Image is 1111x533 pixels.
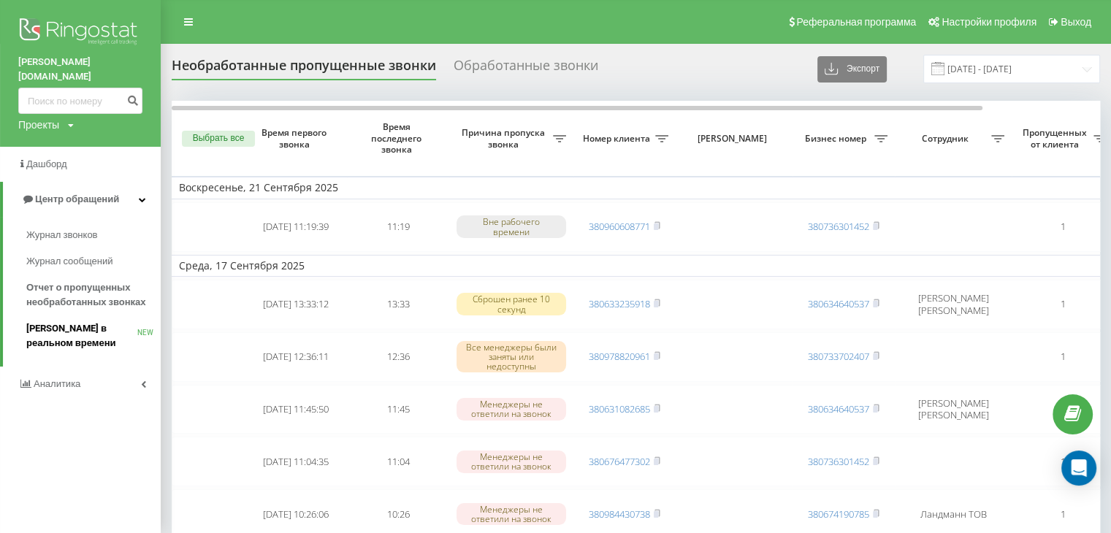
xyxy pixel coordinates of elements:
span: Аналитика [34,378,80,389]
a: 380984430738 [589,507,650,521]
div: Менеджеры не ответили на звонок [457,450,566,472]
a: 380676477302 [589,455,650,468]
td: 12:36 [347,332,449,382]
a: [PERSON_NAME] в реальном времениNEW [26,315,161,356]
img: Ringostat logo [18,15,142,51]
span: Пропущенных от клиента [1019,127,1093,150]
span: [PERSON_NAME] в реальном времени [26,321,137,350]
a: 380736301452 [808,220,869,233]
span: Журнал сообщений [26,254,112,269]
span: Отчет о пропущенных необработанных звонках [26,280,153,310]
div: Менеджеры не ответили на звонок [457,503,566,525]
td: [PERSON_NAME] [PERSON_NAME] [895,280,1012,329]
span: Выход [1061,16,1091,28]
a: 380631082685 [589,402,650,415]
td: 11:04 [347,437,449,486]
span: Сотрудник [902,133,991,145]
div: Проекты [18,118,59,132]
div: Необработанные пропущенные звонки [172,58,436,80]
span: Дашборд [26,158,67,169]
td: [DATE] 11:04:35 [245,437,347,486]
a: 380633235918 [589,297,650,310]
div: Open Intercom Messenger [1061,450,1096,486]
a: Журнал сообщений [26,248,161,275]
a: 380978820961 [589,350,650,363]
a: 380634640537 [808,402,869,415]
input: Поиск по номеру [18,88,142,114]
a: 380960608771 [589,220,650,233]
span: Причина пропуска звонка [457,127,553,150]
a: Отчет о пропущенных необработанных звонках [26,275,161,315]
td: [DATE] 11:45:50 [245,385,347,434]
span: Номер клиента [581,133,655,145]
td: 11:45 [347,385,449,434]
div: Сброшен ранее 10 секунд [457,293,566,315]
td: [DATE] 13:33:12 [245,280,347,329]
span: Время первого звонка [256,127,335,150]
button: Экспорт [817,56,887,83]
span: Время последнего звонка [359,121,438,156]
a: 380736301452 [808,455,869,468]
span: Бизнес номер [800,133,874,145]
button: Выбрать все [182,131,255,147]
span: Настройки профиля [942,16,1036,28]
span: Центр обращений [35,193,119,204]
td: [DATE] 12:36:11 [245,332,347,382]
div: Вне рабочего времени [457,215,566,237]
td: 13:33 [347,280,449,329]
a: Журнал звонков [26,222,161,248]
span: Реферальная программа [796,16,916,28]
div: Менеджеры не ответили на звонок [457,398,566,420]
td: [PERSON_NAME] [PERSON_NAME] [895,385,1012,434]
span: [PERSON_NAME] [688,133,780,145]
a: [PERSON_NAME][DOMAIN_NAME] [18,55,142,84]
td: [DATE] 11:19:39 [245,202,347,252]
td: 11:19 [347,202,449,252]
div: Все менеджеры были заняты или недоступны [457,341,566,373]
a: Центр обращений [3,182,161,217]
span: Журнал звонков [26,228,98,242]
a: 380733702407 [808,350,869,363]
a: 380674190785 [808,507,869,521]
a: 380634640537 [808,297,869,310]
div: Обработанные звонки [454,58,598,80]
